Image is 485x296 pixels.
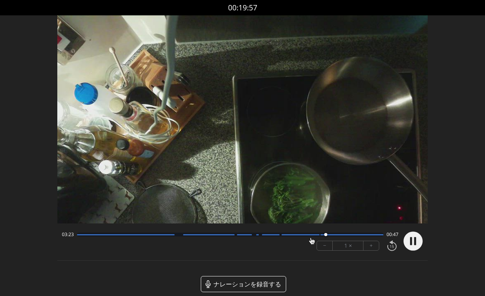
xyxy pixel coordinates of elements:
[213,280,281,288] font: ナレーションを録音する
[363,241,379,250] button: +
[370,241,373,250] font: +
[228,2,257,13] font: 00:19:57
[344,241,352,250] font: 1 ×
[201,276,286,292] a: ナレーションを録音する
[62,232,74,238] span: 03:23
[387,232,398,238] span: 00:47
[323,241,326,250] font: −
[317,241,333,250] button: −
